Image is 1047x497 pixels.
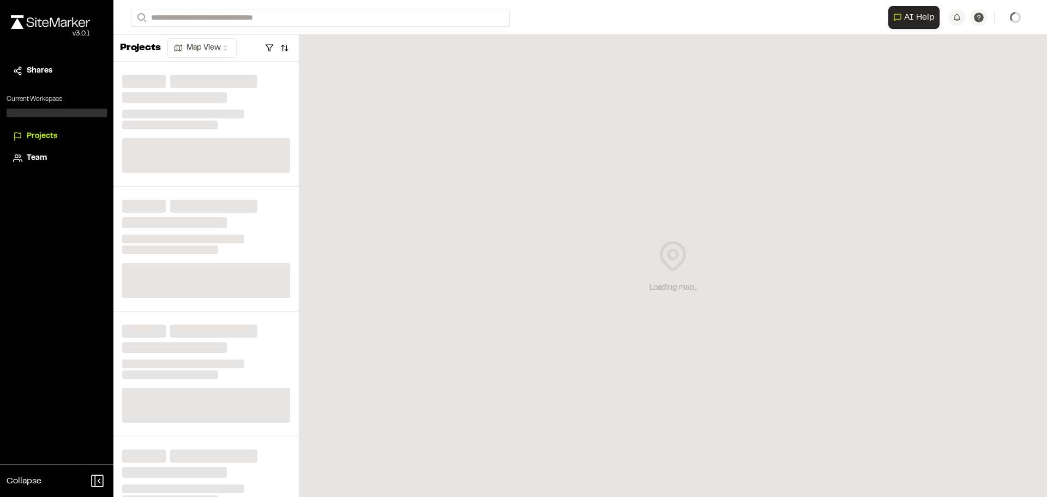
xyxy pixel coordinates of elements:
[11,29,90,39] div: Oh geez...please don't...
[649,282,697,294] div: Loading map...
[120,41,161,56] p: Projects
[888,6,940,29] button: Open AI Assistant
[27,152,47,164] span: Team
[7,475,41,488] span: Collapse
[13,152,100,164] a: Team
[13,65,100,77] a: Shares
[27,130,57,142] span: Projects
[904,11,935,24] span: AI Help
[888,6,944,29] div: Open AI Assistant
[11,15,90,29] img: rebrand.png
[13,130,100,142] a: Projects
[27,65,52,77] span: Shares
[7,94,107,104] p: Current Workspace
[131,9,151,27] button: Search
